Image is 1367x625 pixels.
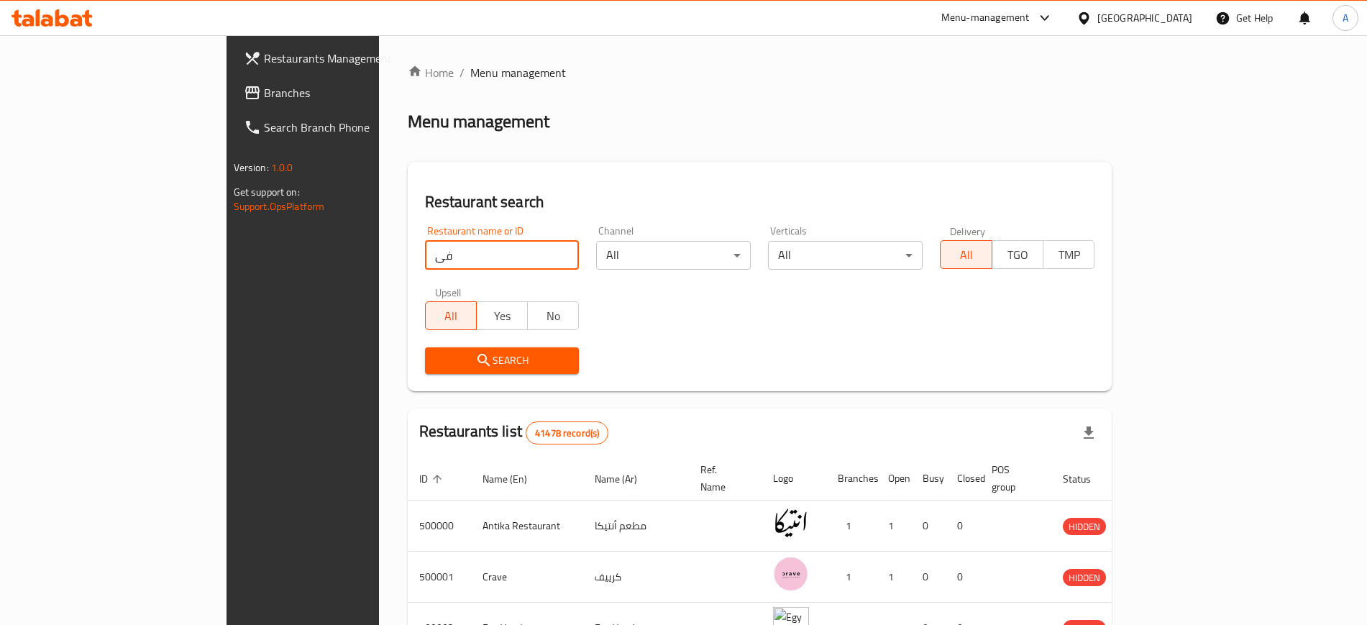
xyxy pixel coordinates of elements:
button: Yes [476,301,528,330]
a: Branches [232,76,454,110]
button: All [940,240,992,269]
th: Open [877,457,911,501]
span: Version: [234,158,269,177]
span: Ref. Name [700,461,744,496]
td: 0 [946,501,980,552]
th: Busy [911,457,946,501]
span: TGO [998,245,1038,265]
td: كرييف [583,552,689,603]
span: HIDDEN [1063,570,1106,586]
span: Yes [483,306,522,327]
nav: breadcrumb [408,64,1112,81]
div: Export file [1071,416,1106,450]
td: 0 [911,552,946,603]
label: Upsell [435,287,462,297]
th: Logo [762,457,826,501]
span: Name (En) [483,470,546,488]
a: Search Branch Phone [232,110,454,145]
li: / [460,64,465,81]
span: POS group [992,461,1034,496]
span: TMP [1049,245,1089,265]
h2: Menu management [408,110,549,133]
button: All [425,301,477,330]
span: A [1343,10,1348,26]
a: Restaurants Management [232,41,454,76]
span: All [946,245,986,265]
span: Search Branch Phone [264,119,443,136]
div: Menu-management [941,9,1030,27]
div: All [596,241,751,270]
div: [GEOGRAPHIC_DATA] [1097,10,1192,26]
button: Search [425,347,580,374]
a: Support.OpsPlatform [234,197,325,216]
div: All [768,241,923,270]
div: HIDDEN [1063,569,1106,586]
td: Crave [471,552,583,603]
span: Restaurants Management [264,50,443,67]
td: 1 [877,552,911,603]
span: Get support on: [234,183,300,201]
td: 0 [911,501,946,552]
span: 41478 record(s) [526,426,608,440]
th: Closed [946,457,980,501]
img: Antika Restaurant [773,505,809,541]
span: Name (Ar) [595,470,656,488]
span: Search [436,352,568,370]
span: HIDDEN [1063,519,1106,535]
div: Total records count [526,421,608,444]
button: TMP [1043,240,1094,269]
td: 1 [826,501,877,552]
th: Branches [826,457,877,501]
label: Delivery [950,226,986,236]
span: 1.0.0 [271,158,293,177]
span: Menu management [470,64,566,81]
button: TGO [992,240,1043,269]
td: Antika Restaurant [471,501,583,552]
span: Branches [264,84,443,101]
img: Crave [773,556,809,592]
td: مطعم أنتيكا [583,501,689,552]
td: 0 [946,552,980,603]
td: 1 [877,501,911,552]
input: Search for restaurant name or ID.. [425,241,580,270]
h2: Restaurant search [425,191,1095,213]
span: ID [419,470,447,488]
td: 1 [826,552,877,603]
span: Status [1063,470,1110,488]
h2: Restaurants list [419,421,609,444]
span: No [534,306,573,327]
span: All [431,306,471,327]
button: No [527,301,579,330]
